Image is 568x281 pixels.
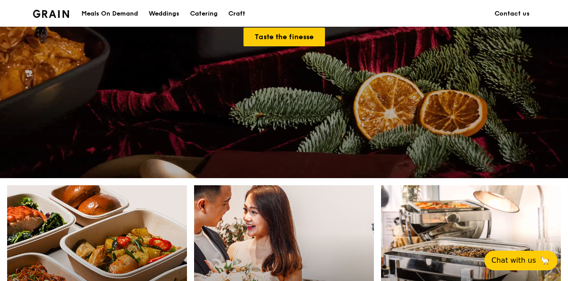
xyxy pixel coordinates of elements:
[484,251,557,270] button: Chat with us🦙
[540,255,550,266] span: 🦙
[185,0,223,27] a: Catering
[489,0,535,27] a: Contact us
[81,0,138,27] div: Meals On Demand
[491,255,536,266] span: Chat with us
[143,0,185,27] a: Weddings
[33,10,69,18] img: Grain
[228,0,245,27] div: Craft
[190,0,218,27] div: Catering
[223,0,251,27] a: Craft
[149,0,179,27] div: Weddings
[243,28,325,46] a: Taste the finesse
